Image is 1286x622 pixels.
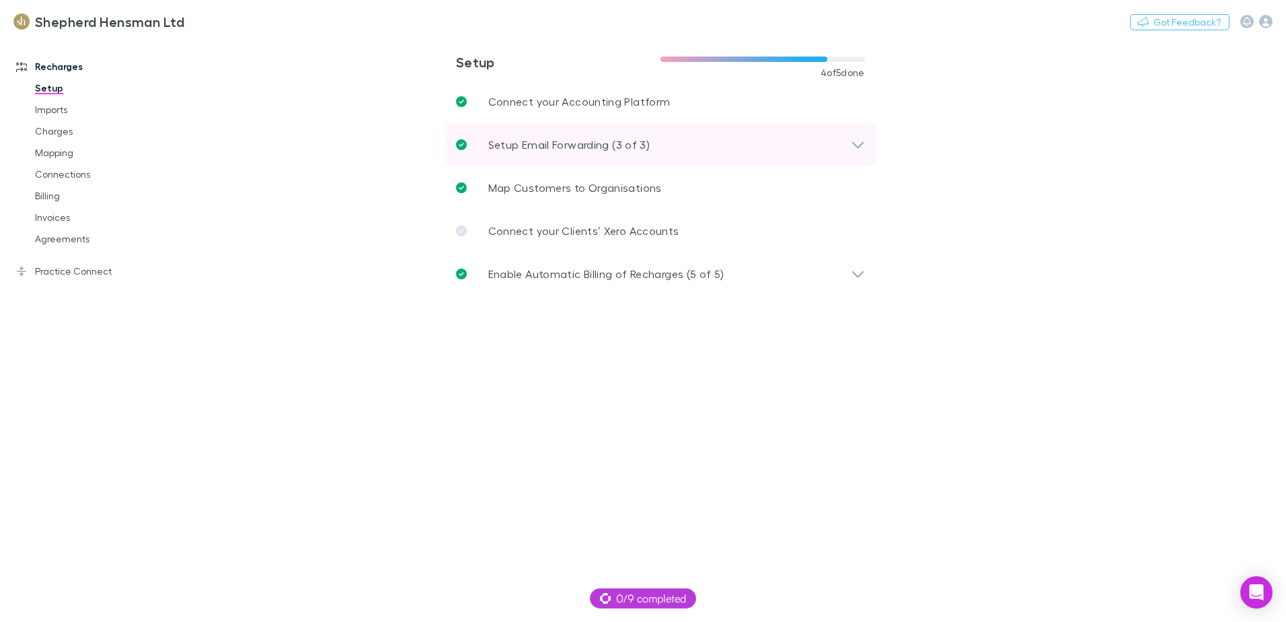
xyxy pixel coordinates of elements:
[22,99,182,120] a: Imports
[5,5,192,38] a: Shepherd Hensman Ltd
[488,94,671,110] p: Connect your Accounting Platform
[22,164,182,185] a: Connections
[445,166,876,209] a: Map Customers to Organisations
[488,266,724,282] p: Enable Automatic Billing of Recharges (5 of 5)
[22,228,182,250] a: Agreements
[22,120,182,142] a: Charges
[35,13,184,30] h3: Shepherd Hensman Ltd
[3,261,182,282] a: Practice Connect
[3,56,182,77] a: Recharges
[821,67,865,78] span: 4 of 5 done
[22,207,182,228] a: Invoices
[22,185,182,207] a: Billing
[22,77,182,99] a: Setup
[456,54,660,70] h3: Setup
[488,180,662,196] p: Map Customers to Organisations
[445,123,876,166] div: Setup Email Forwarding (3 of 3)
[445,80,876,123] a: Connect your Accounting Platform
[445,209,876,252] a: Connect your Clients’ Xero Accounts
[488,137,650,153] p: Setup Email Forwarding (3 of 3)
[445,252,876,296] div: Enable Automatic Billing of Recharges (5 of 5)
[22,142,182,164] a: Mapping
[1240,576,1273,609] div: Open Intercom Messenger
[488,223,679,239] p: Connect your Clients’ Xero Accounts
[1130,14,1230,30] button: Got Feedback?
[13,13,30,30] img: Shepherd Hensman Ltd's Logo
